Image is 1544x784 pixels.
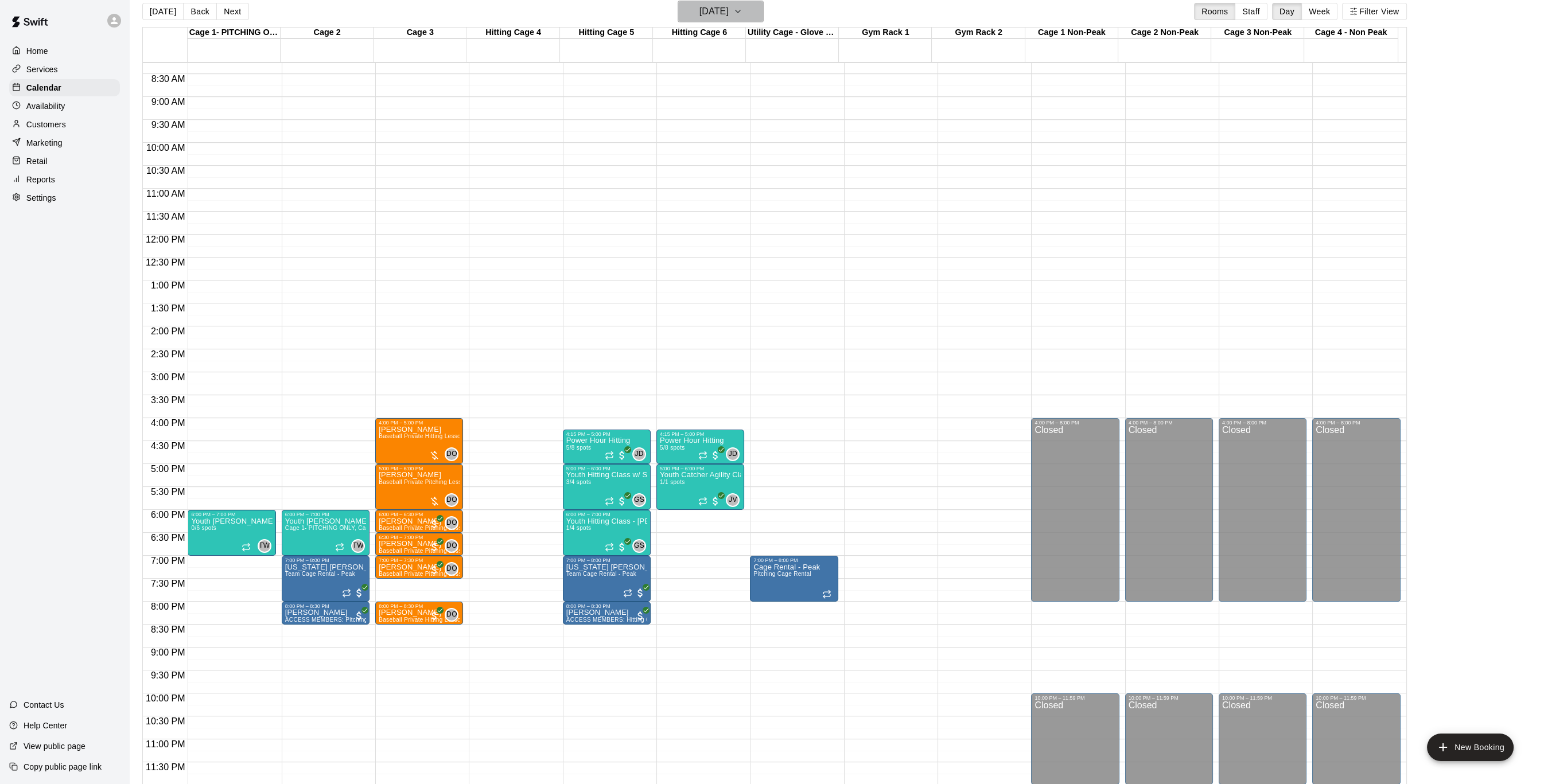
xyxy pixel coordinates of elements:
[379,466,460,471] div: 5:00 PM – 6:00 PM
[446,563,457,575] span: DO
[653,28,746,38] div: Hitting Cage 6
[148,395,188,405] span: 3:30 PM
[9,153,120,170] a: Retail
[148,625,188,634] span: 8:30 PM
[932,28,1025,38] div: Gym Rack 2
[635,610,646,622] span: All customers have paid
[148,441,188,451] span: 4:30 PM
[149,97,188,107] span: 9:00 AM
[148,602,188,611] span: 8:00 PM
[566,431,647,437] div: 4:15 PM – 5:00 PM
[726,447,740,461] div: J Davis
[143,693,188,703] span: 10:00 PM
[1219,418,1306,602] div: 4:00 PM – 8:00 PM: Closed
[9,61,120,78] a: Services
[143,762,188,772] span: 11:30 PM
[375,510,463,533] div: 6:00 PM – 6:30 PM: Bennett Buchwald
[1235,3,1267,20] button: Staff
[563,556,651,602] div: 7:00 PM – 8:00 PM: Texas Sandlot - Rogers
[183,3,217,20] button: Back
[9,97,120,115] a: Availability
[379,433,500,439] span: Baseball Private Hitting Lesson - 60 minutes
[285,557,366,563] div: 7:00 PM – 8:00 PM
[148,372,188,382] span: 3:00 PM
[375,464,463,510] div: 5:00 PM – 6:00 PM: Sebastian Hennum
[9,116,120,133] div: Customers
[143,166,188,175] span: 10:30 AM
[1129,420,1209,426] div: 4:00 PM – 8:00 PM
[379,420,460,426] div: 4:00 PM – 5:00 PM
[1031,418,1119,602] div: 4:00 PM – 8:00 PM: Closed
[637,447,646,461] span: J Davis
[191,525,216,531] span: 0/6 spots filled
[1301,3,1337,20] button: Week
[148,326,188,336] span: 2:00 PM
[656,464,744,510] div: 5:00 PM – 6:00 PM: Youth Catcher Agility Class - Vasquez
[143,739,188,749] span: 11:00 PM
[560,28,653,38] div: Hitting Cage 5
[1222,695,1303,701] div: 10:00 PM – 11:59 PM
[637,493,646,507] span: Gage Scribner
[566,525,592,531] span: 1/4 spots filled
[353,610,365,622] span: All customers have paid
[216,3,248,20] button: Next
[379,535,460,540] div: 6:30 PM – 7:00 PM
[379,557,460,563] div: 7:00 PM – 7:30 PM
[446,609,457,621] span: DO
[449,562,458,576] span: Dave Osteen
[26,64,58,75] p: Services
[730,493,740,507] span: Jonathan Vasquez
[445,493,458,507] div: Dave Osteen
[449,516,458,530] span: Dave Osteen
[375,602,463,625] div: 8:00 PM – 8:30 PM: Parker Jackson
[605,497,614,506] span: Recurring event
[445,562,458,576] div: Dave Osteen
[566,512,647,517] div: 6:00 PM – 7:00 PM
[726,493,740,507] div: Jonathan Vasquez
[352,540,363,552] span: TW
[242,543,251,552] span: Recurring event
[1312,418,1400,602] div: 4:00 PM – 8:00 PM: Closed
[26,137,63,149] p: Marketing
[605,451,614,460] span: Recurring event
[566,466,647,471] div: 5:00 PM – 6:00 PM
[143,235,188,244] span: 12:00 PM
[710,496,721,507] span: All customers have paid
[148,280,188,290] span: 1:00 PM
[710,450,721,461] span: All customers have paid
[449,539,458,553] span: Dave Osteen
[1129,426,1209,606] div: Closed
[730,447,740,461] span: J Davis
[9,171,120,188] a: Reports
[351,539,365,553] div: Tommy Wollscheid
[24,740,85,752] p: View public page
[9,189,120,206] a: Settings
[445,608,458,622] div: Dave Osteen
[1034,420,1115,426] div: 4:00 PM – 8:00 PM
[839,28,932,38] div: Gym Rack 1
[9,134,120,151] a: Marketing
[342,588,351,598] span: Recurring event
[632,539,646,553] div: Gage Scribner
[429,541,440,553] span: All customers have paid
[1342,3,1406,20] button: Filter View
[566,557,647,563] div: 7:00 PM – 8:00 PM
[379,525,504,531] span: Baseball Private Pitching Lesson - 30 minutes
[285,571,355,577] span: Team Cage Rental - Peak
[374,28,466,38] div: Cage 3
[566,479,592,485] span: 3/4 spots filled
[634,494,644,506] span: GS
[1316,695,1397,701] div: 10:00 PM – 11:59 PM
[445,539,458,553] div: Dave Osteen
[149,120,188,130] span: 9:30 AM
[148,349,188,359] span: 2:30 PM
[1034,426,1115,606] div: Closed
[1304,28,1397,38] div: Cage 4 - Non Peak
[1125,418,1213,602] div: 4:00 PM – 8:00 PM: Closed
[282,602,370,625] div: 8:00 PM – 8:30 PM: Connor Brock
[24,699,64,711] p: Contact Us
[746,28,839,38] div: Utility Cage - Glove Work and Tee Work ONLY
[143,189,188,198] span: 11:00 AM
